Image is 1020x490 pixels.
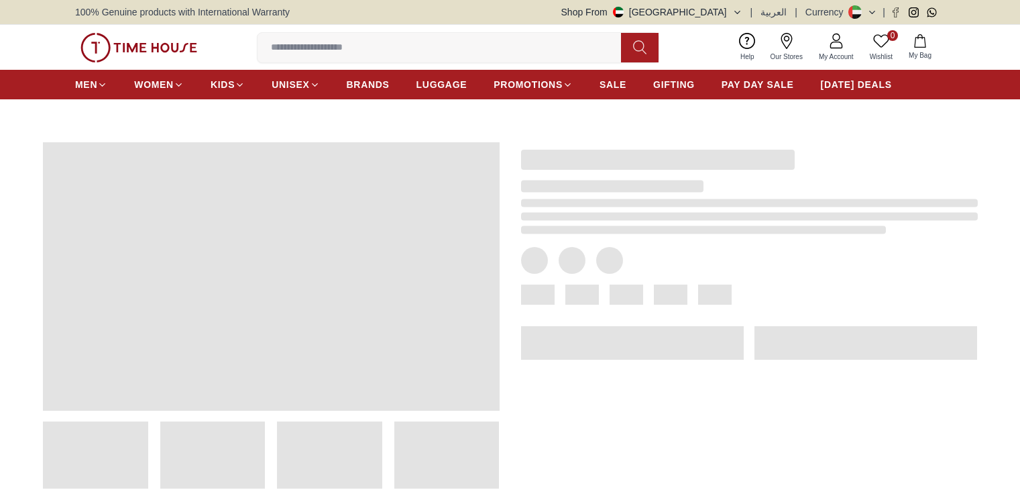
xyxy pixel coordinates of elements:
[272,78,309,91] span: UNISEX
[134,78,174,91] span: WOMEN
[347,78,390,91] span: BRANDS
[750,5,753,19] span: |
[211,78,235,91] span: KIDS
[416,72,467,97] a: LUGGAGE
[735,52,760,62] span: Help
[732,30,762,64] a: Help
[901,32,940,63] button: My Bag
[864,52,898,62] span: Wishlist
[75,78,97,91] span: MEN
[80,33,197,62] img: ...
[561,5,742,19] button: Shop From[GEOGRAPHIC_DATA]
[883,5,885,19] span: |
[862,30,901,64] a: 0Wishlist
[722,72,794,97] a: PAY DAY SALE
[722,78,794,91] span: PAY DAY SALE
[272,72,319,97] a: UNISEX
[134,72,184,97] a: WOMEN
[903,50,937,60] span: My Bag
[887,30,898,41] span: 0
[75,72,107,97] a: MEN
[613,7,624,17] img: United Arab Emirates
[927,7,937,17] a: Whatsapp
[75,5,290,19] span: 100% Genuine products with International Warranty
[765,52,808,62] span: Our Stores
[653,78,695,91] span: GIFTING
[494,72,573,97] a: PROMOTIONS
[653,72,695,97] a: GIFTING
[600,78,626,91] span: SALE
[760,5,787,19] button: العربية
[813,52,859,62] span: My Account
[909,7,919,17] a: Instagram
[821,72,892,97] a: [DATE] DEALS
[494,78,563,91] span: PROMOTIONS
[347,72,390,97] a: BRANDS
[795,5,797,19] span: |
[600,72,626,97] a: SALE
[762,30,811,64] a: Our Stores
[821,78,892,91] span: [DATE] DEALS
[891,7,901,17] a: Facebook
[416,78,467,91] span: LUGGAGE
[211,72,245,97] a: KIDS
[805,5,849,19] div: Currency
